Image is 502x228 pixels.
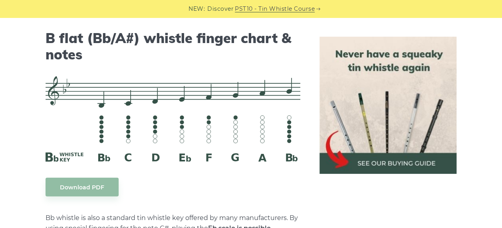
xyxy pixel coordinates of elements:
[46,76,300,162] img: B flat (Bb) Whistle Fingering Chart And Notes
[207,4,234,14] span: Discover
[188,4,205,14] span: NEW:
[235,4,315,14] a: PST10 - Tin Whistle Course
[319,37,457,174] img: tin whistle buying guide
[46,30,300,63] h2: B flat (Bb/A#) whistle finger chart & notes
[46,178,119,197] a: Download PDF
